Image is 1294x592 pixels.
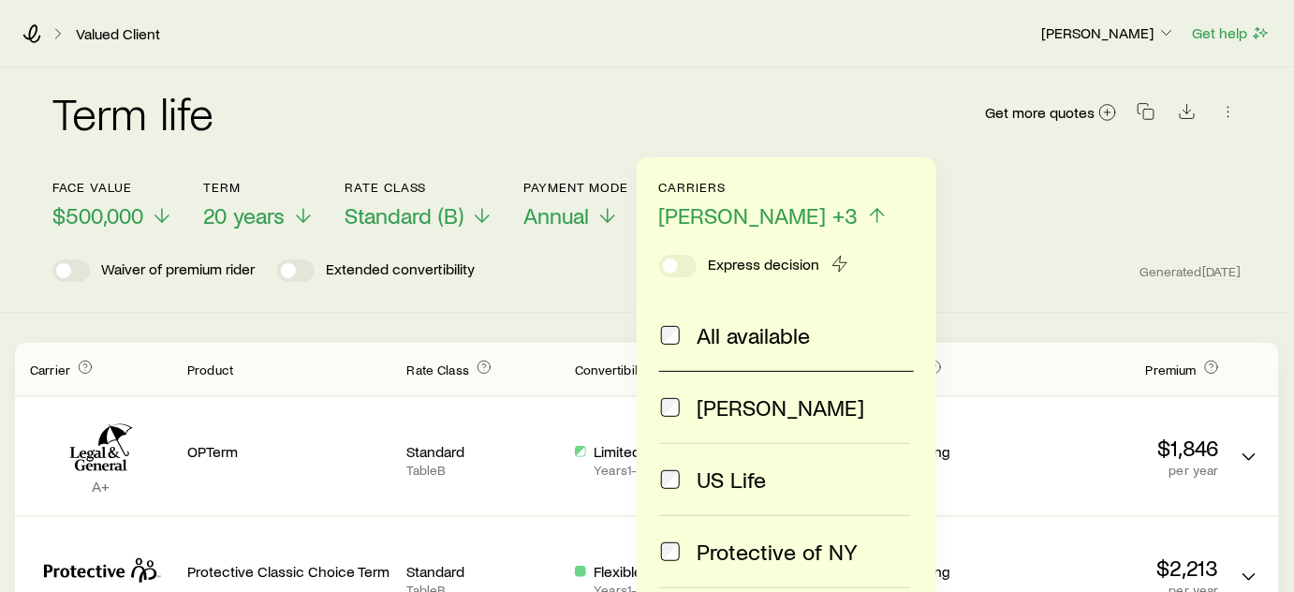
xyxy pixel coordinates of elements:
[187,362,233,377] span: Product
[523,202,589,229] span: Annual
[575,362,651,377] span: Convertibility
[523,180,629,195] p: Payment Mode
[1014,435,1219,461] p: $1,846
[203,180,315,229] button: Term20 years
[1192,22,1272,44] button: Get help
[1014,463,1219,478] p: per year
[345,180,493,229] button: Rate ClassStandard (B)
[1041,23,1176,42] p: [PERSON_NAME]
[203,180,315,195] p: Term
[1014,555,1219,581] p: $2,213
[407,362,470,377] span: Rate Class
[594,442,652,461] p: Limited
[187,442,392,461] p: OPTerm
[1146,362,1197,377] span: Premium
[659,180,889,195] p: Carriers
[203,202,285,229] span: 20 years
[52,180,173,229] button: Face value$500,000
[345,202,463,229] span: Standard (B)
[1040,22,1177,45] button: [PERSON_NAME]
[75,25,161,43] a: Valued Client
[345,180,493,195] p: Rate Class
[659,180,889,229] button: Carriers[PERSON_NAME] +3
[594,463,652,478] p: Years 1 - 20
[187,562,392,581] p: Protective Classic Choice Term
[407,442,561,461] p: Standard
[407,463,561,478] p: Table B
[594,562,644,581] p: Flexible
[1140,263,1242,280] span: Generated
[407,562,561,581] p: Standard
[326,259,475,282] p: Extended convertibility
[101,259,255,282] p: Waiver of premium rider
[985,105,1095,120] span: Get more quotes
[52,202,143,229] span: $500,000
[52,180,173,195] p: Face value
[1174,106,1200,124] a: Download CSV
[523,180,629,229] button: Payment ModeAnnual
[1202,263,1242,280] span: [DATE]
[30,362,70,377] span: Carrier
[659,202,859,229] span: [PERSON_NAME] +3
[984,102,1118,124] a: Get more quotes
[52,90,213,135] h2: Term life
[30,477,172,496] p: A+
